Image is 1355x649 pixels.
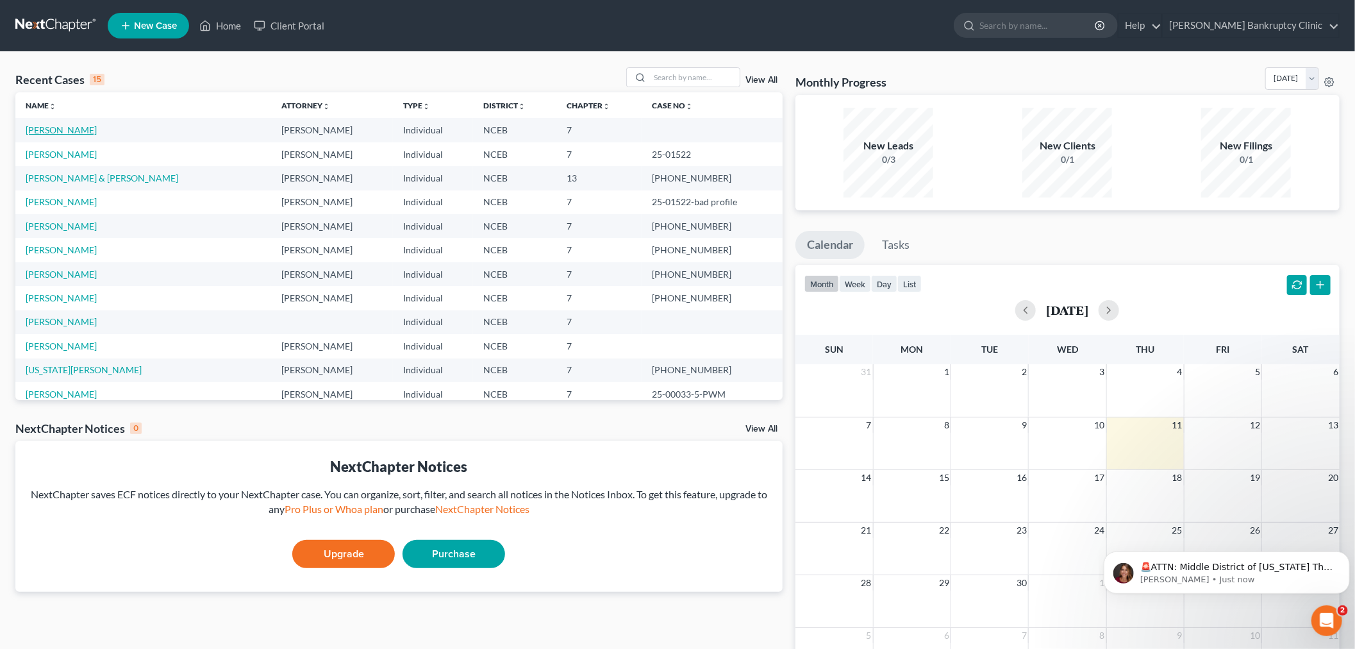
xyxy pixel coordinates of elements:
span: 9 [1020,417,1028,433]
iframe: Intercom live chat [1311,605,1342,636]
span: Thu [1136,344,1154,355]
td: Individual [393,190,473,214]
td: [PHONE_NUMBER] [642,262,782,286]
div: New Leads [844,139,933,153]
td: NCEB [473,166,556,190]
td: NCEB [473,190,556,214]
a: [PERSON_NAME] [26,316,97,327]
i: unfold_more [49,103,56,110]
a: NextChapter Notices [435,503,529,515]
td: [PHONE_NUMBER] [642,238,782,262]
span: 3 [1099,364,1106,380]
td: NCEB [473,262,556,286]
span: 20 [1327,470,1340,485]
span: 28 [860,575,873,591]
td: [PERSON_NAME] [271,334,393,358]
div: 0/1 [1022,153,1112,166]
span: 11 [1171,417,1184,433]
a: [PERSON_NAME] [26,292,97,303]
td: [PERSON_NAME] [271,118,393,142]
a: Nameunfold_more [26,101,56,110]
a: Case Nounfold_more [652,101,693,110]
h2: [DATE] [1046,303,1088,317]
td: [PERSON_NAME] [271,286,393,310]
a: View All [745,76,777,85]
div: 0 [130,423,142,434]
span: 21 [860,523,873,538]
td: 25-01522 [642,142,782,166]
i: unfold_more [422,103,430,110]
span: 17 [1093,470,1106,485]
div: 15 [90,74,104,85]
td: [PHONE_NUMBER] [642,166,782,190]
a: [US_STATE][PERSON_NAME] [26,364,142,375]
span: 18 [1171,470,1184,485]
span: 26 [1249,523,1261,538]
td: NCEB [473,118,556,142]
a: Tasks [870,231,921,259]
a: Calendar [795,231,865,259]
div: NextChapter Notices [15,421,142,436]
a: Chapterunfold_more [567,101,610,110]
span: Fri [1216,344,1229,355]
span: 25 [1171,523,1184,538]
td: Individual [393,118,473,142]
a: Client Portal [247,14,331,37]
td: [PHONE_NUMBER] [642,286,782,310]
td: Individual [393,142,473,166]
a: [PERSON_NAME] Bankruptcy Clinic [1163,14,1339,37]
span: 6 [943,628,951,643]
div: Recent Cases [15,72,104,87]
div: NextChapter Notices [26,457,772,476]
td: 7 [556,262,642,286]
td: 7 [556,334,642,358]
td: Individual [393,358,473,382]
span: New Case [134,21,177,31]
a: [PERSON_NAME] [26,221,97,232]
td: 7 [556,310,642,334]
a: Help [1118,14,1161,37]
a: Upgrade [292,540,395,568]
span: 23 [1015,523,1028,538]
button: week [839,275,871,292]
td: [PERSON_NAME] [271,166,393,190]
td: NCEB [473,334,556,358]
input: Search by name... [979,13,1097,37]
td: [PERSON_NAME] [271,238,393,262]
td: 7 [556,142,642,166]
td: Individual [393,262,473,286]
span: 27 [1327,523,1340,538]
a: [PERSON_NAME] & [PERSON_NAME] [26,173,178,183]
span: 4 [1176,364,1184,380]
td: [PERSON_NAME] [271,214,393,238]
td: [PHONE_NUMBER] [642,214,782,238]
i: unfold_more [518,103,526,110]
td: [PERSON_NAME] [271,262,393,286]
td: [PERSON_NAME] [271,142,393,166]
span: 2 [1020,364,1028,380]
span: 1 [943,364,951,380]
div: 0/3 [844,153,933,166]
a: [PERSON_NAME] [26,124,97,135]
td: Individual [393,286,473,310]
div: New Filings [1201,139,1291,153]
span: 14 [860,470,873,485]
td: [PERSON_NAME] [271,382,393,406]
a: [PERSON_NAME] [26,196,97,207]
td: [PHONE_NUMBER] [642,358,782,382]
a: Districtunfold_more [483,101,526,110]
i: unfold_more [685,103,693,110]
a: View All [745,425,777,434]
a: [PERSON_NAME] [26,341,97,351]
a: Purchase [403,540,505,568]
span: 7 [865,417,873,433]
td: NCEB [473,382,556,406]
div: New Clients [1022,139,1112,153]
button: day [871,275,897,292]
span: Sat [1293,344,1309,355]
td: NCEB [473,238,556,262]
span: 31 [860,364,873,380]
div: NextChapter saves ECF notices directly to your NextChapter case. You can organize, sort, filter, ... [26,487,772,517]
